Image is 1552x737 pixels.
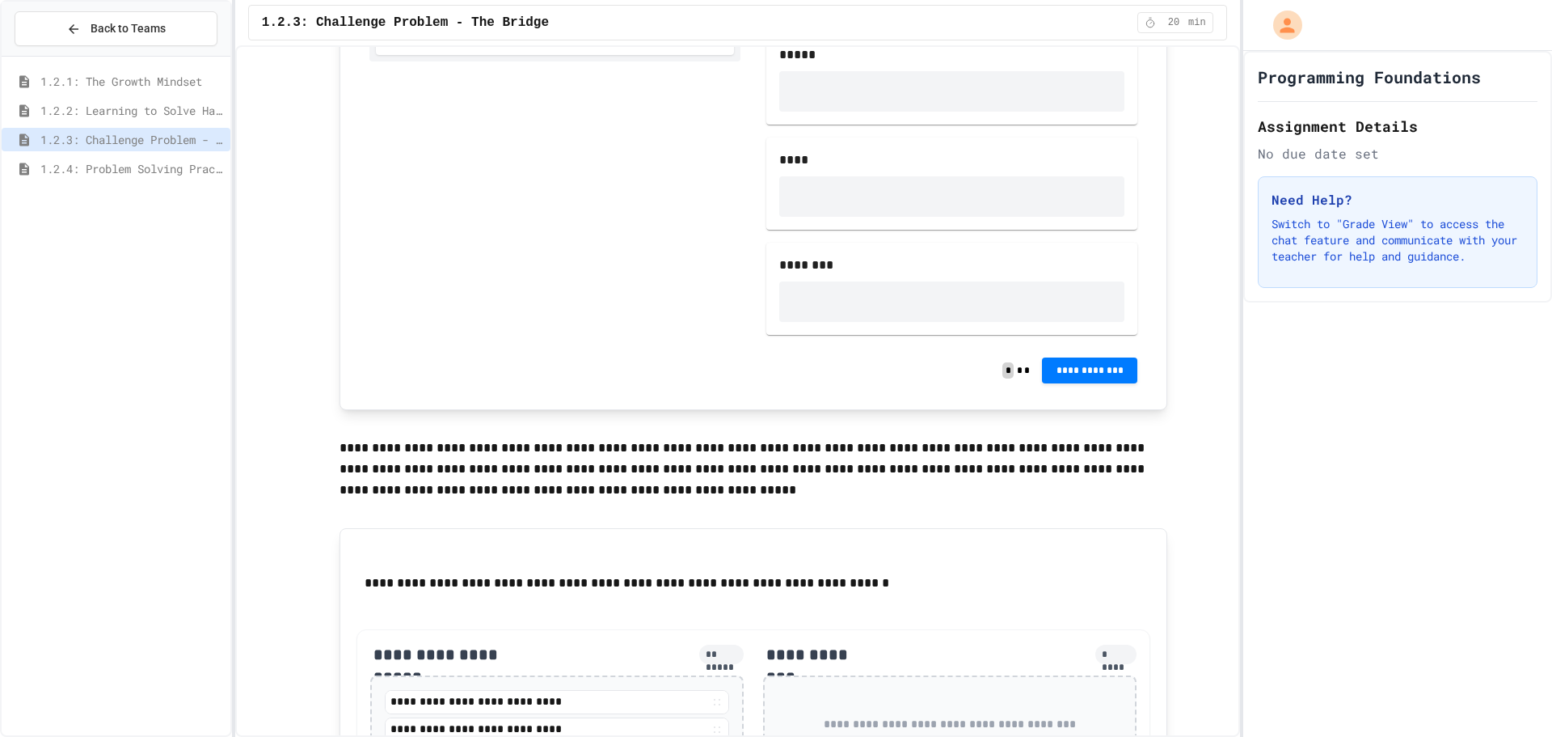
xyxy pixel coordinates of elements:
span: 1.2.2: Learning to Solve Hard Problems [40,102,224,119]
span: 1.2.3: Challenge Problem - The Bridge [40,131,224,148]
div: No due date set [1258,144,1537,163]
span: 20 [1161,16,1187,29]
h2: Assignment Details [1258,115,1537,138]
span: 1.2.4: Problem Solving Practice [40,160,224,177]
span: min [1188,16,1206,29]
span: 1.2.1: The Growth Mindset [40,73,224,90]
button: Back to Teams [15,11,217,46]
h3: Need Help? [1272,190,1524,210]
span: Back to Teams [91,20,166,37]
h1: Programming Foundations [1258,66,1481,88]
div: My Account [1256,6,1306,44]
p: Switch to "Grade View" to access the chat feature and communicate with your teacher for help and ... [1272,216,1524,265]
span: 1.2.3: Challenge Problem - The Bridge [262,13,549,32]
